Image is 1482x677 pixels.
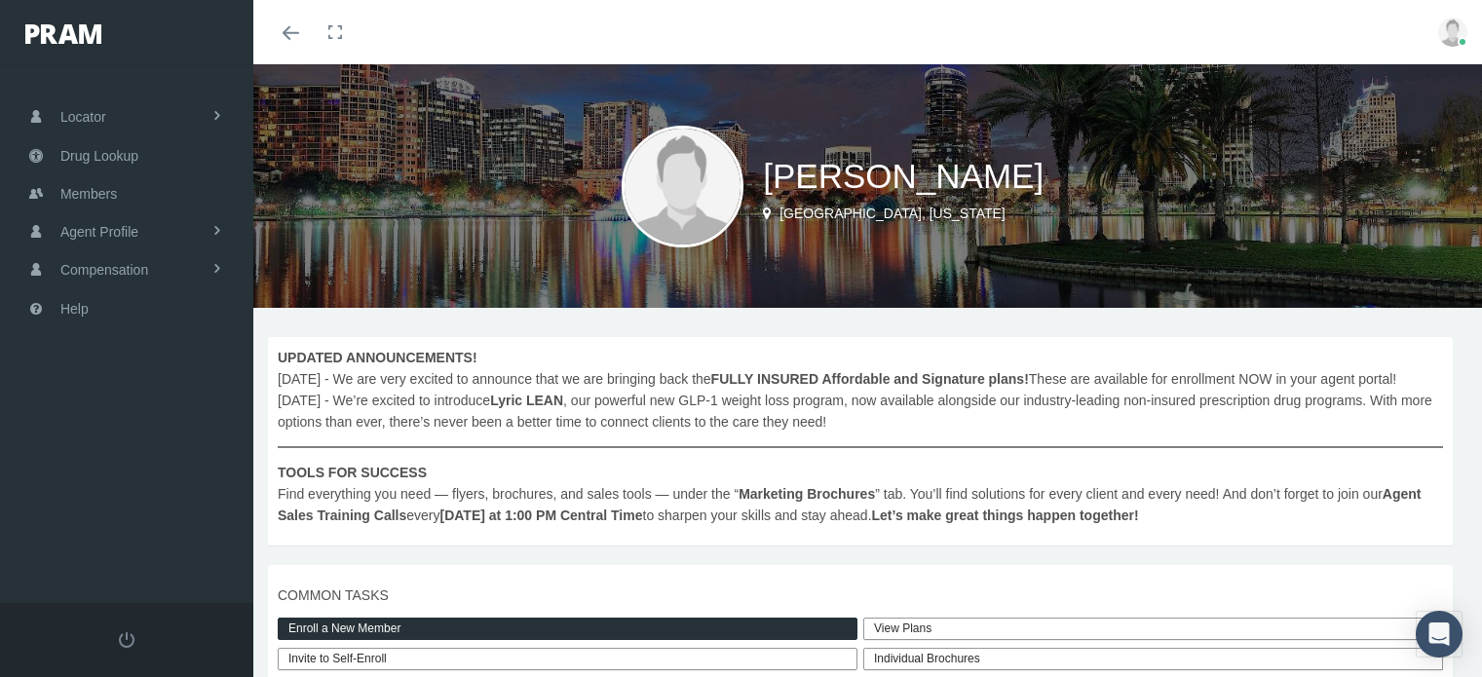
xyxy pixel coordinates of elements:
[622,126,743,247] img: user-placeholder.jpg
[440,508,643,523] b: [DATE] at 1:00 PM Central Time
[60,98,106,135] span: Locator
[1438,18,1467,47] img: user-placeholder.jpg
[863,648,1443,670] div: Individual Brochures
[60,175,117,212] span: Members
[278,584,1443,606] span: COMMON TASKS
[763,157,1044,195] span: [PERSON_NAME]
[278,486,1422,523] b: Agent Sales Training Calls
[278,648,857,670] a: Invite to Self-Enroll
[60,213,138,250] span: Agent Profile
[25,24,101,44] img: PRAM_20_x_78.png
[278,465,427,480] b: TOOLS FOR SUCCESS
[779,206,1006,221] span: [GEOGRAPHIC_DATA], [US_STATE]
[60,290,89,327] span: Help
[60,251,148,288] span: Compensation
[278,347,1443,526] span: [DATE] - We are very excited to announce that we are bringing back the These are available for en...
[60,137,138,174] span: Drug Lookup
[863,618,1443,640] a: View Plans
[490,393,563,408] b: Lyric LEAN
[872,508,1139,523] b: Let’s make great things happen together!
[739,486,875,502] b: Marketing Brochures
[278,350,477,365] b: UPDATED ANNOUNCEMENTS!
[1416,611,1463,658] div: Open Intercom Messenger
[711,371,1029,387] b: FULLY INSURED Affordable and Signature plans!
[278,618,857,640] a: Enroll a New Member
